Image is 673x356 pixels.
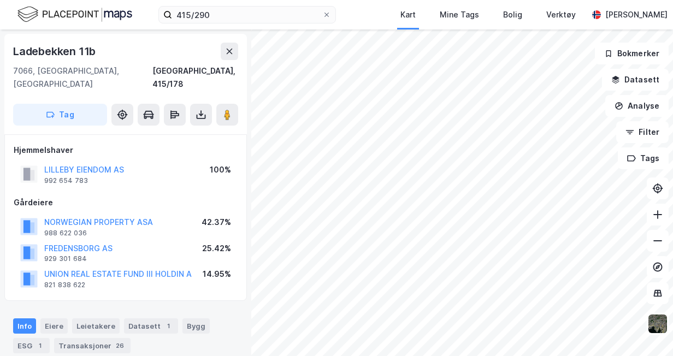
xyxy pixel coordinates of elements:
button: Analyse [605,95,669,117]
div: ESG [13,338,50,353]
button: Datasett [602,69,669,91]
div: [GEOGRAPHIC_DATA], 415/178 [152,64,238,91]
div: Transaksjoner [54,338,131,353]
div: Hjemmelshaver [14,144,238,157]
div: 992 654 783 [44,176,88,185]
div: 42.37% [202,216,231,229]
div: 988 622 036 [44,229,87,238]
div: Leietakere [72,318,120,334]
iframe: Chat Widget [618,304,673,356]
div: Mine Tags [440,8,479,21]
div: Datasett [124,318,178,334]
div: Ladebekken 11b [13,43,98,60]
div: Kart [400,8,416,21]
div: 100% [210,163,231,176]
div: 7066, [GEOGRAPHIC_DATA], [GEOGRAPHIC_DATA] [13,64,152,91]
img: logo.f888ab2527a4732fd821a326f86c7f29.svg [17,5,132,24]
button: Tags [618,147,669,169]
div: 821 838 622 [44,281,85,289]
div: Info [13,318,36,334]
div: 929 301 684 [44,254,87,263]
div: 14.95% [203,268,231,281]
div: Verktøy [546,8,576,21]
button: Tag [13,104,107,126]
button: Filter [616,121,669,143]
div: Gårdeiere [14,196,238,209]
div: 25.42% [202,242,231,255]
div: Kontrollprogram for chat [618,304,673,356]
div: 1 [34,340,45,351]
div: Bygg [182,318,210,334]
button: Bokmerker [595,43,669,64]
div: 26 [114,340,126,351]
div: Bolig [503,8,522,21]
div: Eiere [40,318,68,334]
div: 1 [163,321,174,331]
div: [PERSON_NAME] [605,8,668,21]
input: Søk på adresse, matrikkel, gårdeiere, leietakere eller personer [172,7,322,23]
